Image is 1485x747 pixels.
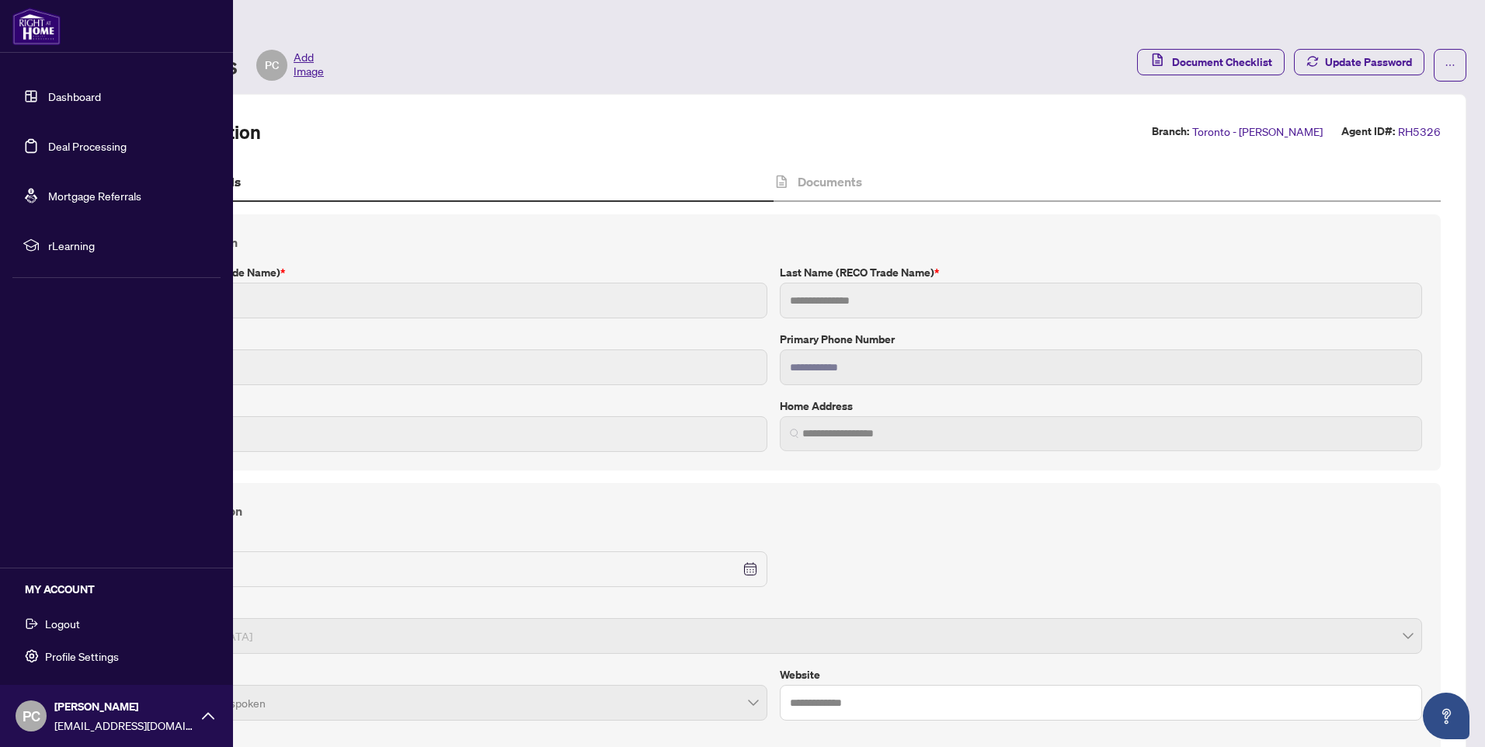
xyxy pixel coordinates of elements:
[12,610,221,637] button: Logout
[294,50,324,81] span: Add Image
[25,581,221,598] h5: MY ACCOUNT
[12,8,61,45] img: logo
[134,621,1413,651] span: Male
[125,264,767,281] label: First Name (RECO Trade Name)
[125,599,1422,617] label: Gender
[125,233,1422,252] h4: Contact Information
[1172,50,1272,75] span: Document Checklist
[780,331,1422,348] label: Primary Phone Number
[1294,49,1424,75] button: Update Password
[125,398,767,415] label: E-mail Address
[48,189,141,203] a: Mortgage Referrals
[1137,49,1285,75] button: Document Checklist
[790,429,799,438] img: search_icon
[1152,123,1189,141] label: Branch:
[1325,50,1412,75] span: Update Password
[1341,123,1395,141] label: Agent ID#:
[1423,693,1469,739] button: Open asap
[1445,60,1455,71] span: ellipsis
[798,172,862,191] h4: Documents
[780,264,1422,281] label: Last Name (RECO Trade Name)
[54,698,194,715] span: [PERSON_NAME]
[125,502,1422,520] h4: Personal Information
[780,398,1422,415] label: Home Address
[48,89,101,103] a: Dashboard
[12,643,221,669] button: Profile Settings
[780,666,1422,683] label: Website
[125,533,767,550] label: Date of Birth
[48,237,210,254] span: rLearning
[265,57,279,74] span: PC
[1398,123,1441,141] span: RH5326
[48,139,127,153] a: Deal Processing
[45,644,119,669] span: Profile Settings
[125,331,767,348] label: Legal Name
[23,705,40,727] span: PC
[54,717,194,734] span: [EMAIL_ADDRESS][DOMAIN_NAME]
[125,666,767,683] label: Languages spoken
[45,611,80,636] span: Logout
[1192,123,1323,141] span: Toronto - [PERSON_NAME]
